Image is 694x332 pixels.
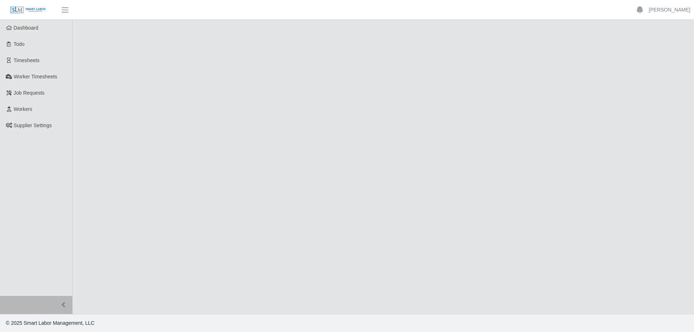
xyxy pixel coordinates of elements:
[649,6,690,14] a: [PERSON_NAME]
[6,320,94,326] span: © 2025 Smart Labor Management, LLC
[14,90,45,96] span: Job Requests
[14,57,40,63] span: Timesheets
[14,41,25,47] span: Todo
[14,25,39,31] span: Dashboard
[14,106,33,112] span: Workers
[14,122,52,128] span: Supplier Settings
[14,74,57,79] span: Worker Timesheets
[10,6,46,14] img: SLM Logo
